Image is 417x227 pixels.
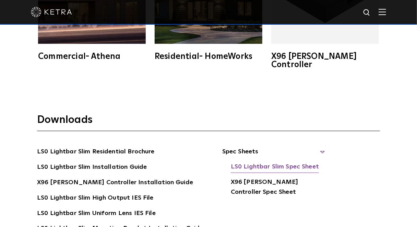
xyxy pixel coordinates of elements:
[37,193,154,204] a: LS0 Lightbar Slim High Output IES File
[363,9,371,17] img: search icon
[37,209,156,219] a: LS0 Lightbar Slim Uniform Lens IES File
[37,113,380,131] h3: Downloads
[231,177,325,198] a: X96 [PERSON_NAME] Controller Spec Sheet
[31,7,72,17] img: ketra-logo-2019-white
[37,178,193,189] a: X96 [PERSON_NAME] Controller Installation Guide
[37,162,147,173] a: LS0 Lightbar Slim Installation Guide
[37,147,155,158] a: LS0 Lightbar Slim Residential Brochure
[231,162,319,173] a: LS0 Lightbar Slim Spec Sheet
[222,147,325,162] span: Spec Sheets
[271,52,379,69] div: X96 [PERSON_NAME] Controller
[379,9,386,15] img: Hamburger%20Nav.svg
[155,52,262,61] div: Residential- HomeWorks
[38,52,146,61] div: Commercial- Athena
